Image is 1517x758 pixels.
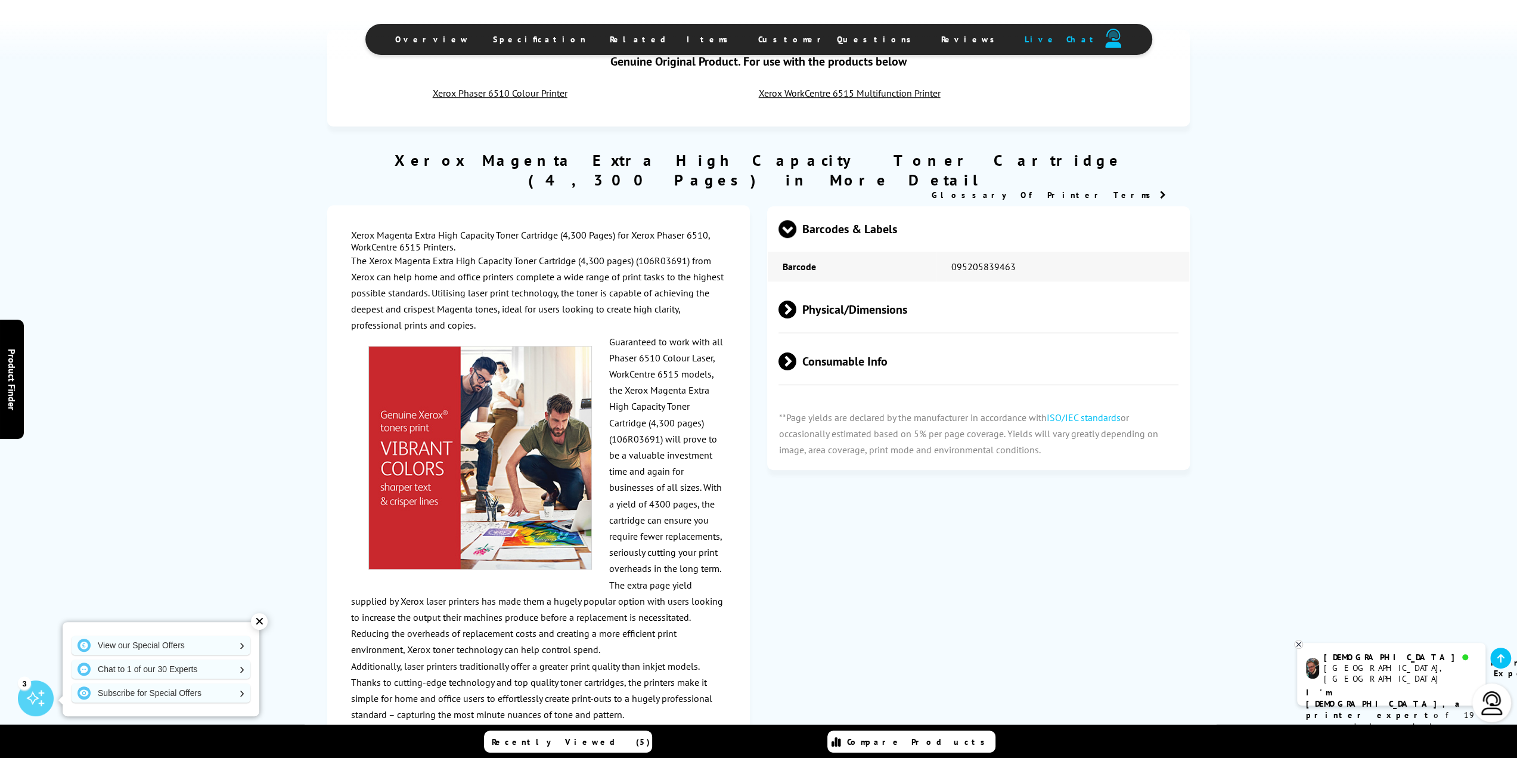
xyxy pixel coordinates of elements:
div: Genuine Original Product. For use with the products below [339,42,1178,81]
span: Product Finder [6,348,18,410]
span: Consumable Info [778,339,1179,384]
h2: Xerox Magenta Extra High Capacity Toner Cartridge (4,300 Pages) in More Detail [327,150,1190,190]
img: xerox-cons-usp-1-med.jpg [368,346,592,570]
td: 095205839463 [936,252,1189,281]
span: Compare Products [847,737,991,747]
p: Additionally, laser printers traditionally offer a greater print quality than inkjet models. Than... [351,658,726,723]
p: The Xerox Magenta Extra High Capacity Toner Cartridge (4,300 pages) (106R03691) from Xerox can he... [351,253,726,334]
span: Physical/Dimensions [778,287,1179,332]
a: View our Special Offers [72,636,250,655]
div: ✕ [251,613,268,630]
a: Xerox Phaser 6510 Colour Printer [433,87,567,99]
img: chris-livechat.png [1306,658,1319,679]
a: Chat to 1 of our 30 Experts [72,660,250,679]
a: Recently Viewed (5) [484,731,652,753]
span: Live Chat [1025,34,1099,45]
span: Customer Questions [758,34,917,45]
div: [DEMOGRAPHIC_DATA] [1324,652,1476,663]
p: of 19 years! I can help you choose the right product [1306,687,1476,755]
a: Compare Products [827,731,995,753]
span: Overview [395,34,469,45]
p: The extra page yield supplied by Xerox laser printers has made them a hugely popular option with ... [351,577,726,658]
span: Recently Viewed (5) [492,737,650,747]
div: [GEOGRAPHIC_DATA], [GEOGRAPHIC_DATA] [1324,663,1476,684]
a: Glossary Of Printer Terms [932,190,1166,200]
td: Barcode [768,252,936,281]
a: ISO/IEC standards [1047,412,1121,423]
a: Xerox WorkCentre 6515 Multifunction Printer [759,87,941,99]
p: **Page yields are declared by the manufacturer in accordance with or occasionally estimated based... [767,398,1190,471]
div: 3 [18,676,31,689]
a: Subscribe for Special Offers [72,683,250,703]
span: Related Items [610,34,734,45]
span: Reviews [941,34,1001,45]
img: user-headset-light.svg [1480,691,1504,715]
span: Specification [493,34,586,45]
img: user-headset-duotone.svg [1105,29,1122,48]
b: I'm [DEMOGRAPHIC_DATA], a printer expert [1306,687,1463,720]
span: Barcodes & Labels [778,207,1179,252]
